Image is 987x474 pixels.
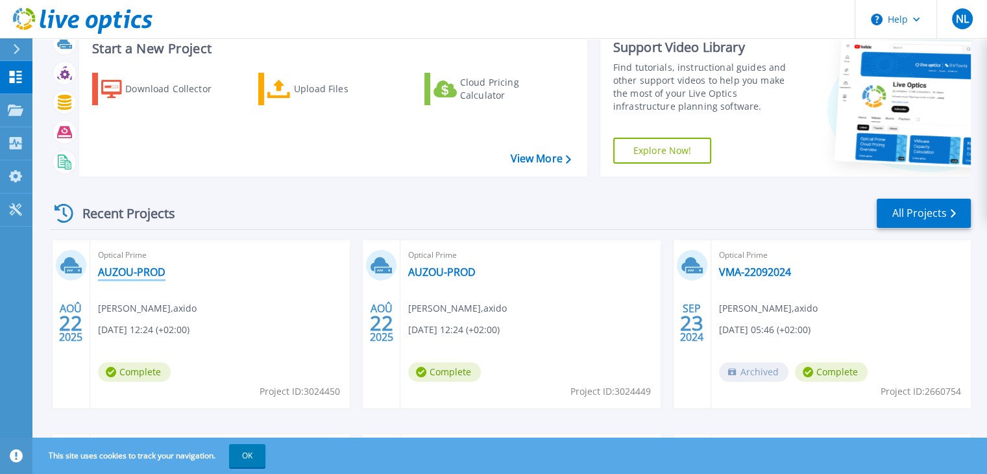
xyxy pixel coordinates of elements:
[258,73,403,105] a: Upload Files
[877,199,971,228] a: All Projects
[680,318,703,329] span: 23
[408,323,500,337] span: [DATE] 12:24 (+02:00)
[92,73,237,105] a: Download Collector
[719,323,810,337] span: [DATE] 05:46 (+02:00)
[98,266,165,279] a: AUZOU-PROD
[408,301,507,316] span: [PERSON_NAME] , axido
[125,76,229,102] div: Download Collector
[679,299,704,347] div: SEP 2024
[613,138,712,164] a: Explore Now!
[460,76,564,102] div: Cloud Pricing Calculator
[881,384,961,399] span: Project ID: 2660754
[294,76,398,102] div: Upload Files
[229,444,265,468] button: OK
[50,197,193,229] div: Recent Projects
[98,323,189,337] span: [DATE] 12:24 (+02:00)
[59,318,82,329] span: 22
[98,248,342,262] span: Optical Prime
[408,266,476,279] a: AUZOU-PROD
[510,153,570,165] a: View More
[58,299,83,347] div: AOÛ 2025
[424,73,569,105] a: Cloud Pricing Calculator
[719,362,788,382] span: Archived
[613,39,799,56] div: Support Video Library
[613,61,799,113] div: Find tutorials, instructional guides and other support videos to help you make the most of your L...
[408,362,481,382] span: Complete
[719,248,963,262] span: Optical Prime
[370,318,393,329] span: 22
[98,301,197,316] span: [PERSON_NAME] , axido
[260,384,340,399] span: Project ID: 3024450
[369,299,394,347] div: AOÛ 2025
[570,384,651,399] span: Project ID: 3024449
[719,266,791,279] a: VMA-22092024
[955,14,968,24] span: NL
[98,362,171,382] span: Complete
[408,248,652,262] span: Optical Prime
[795,362,868,382] span: Complete
[92,42,570,56] h3: Start a New Project
[719,301,818,316] span: [PERSON_NAME] , axido
[36,444,265,468] span: This site uses cookies to track your navigation.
